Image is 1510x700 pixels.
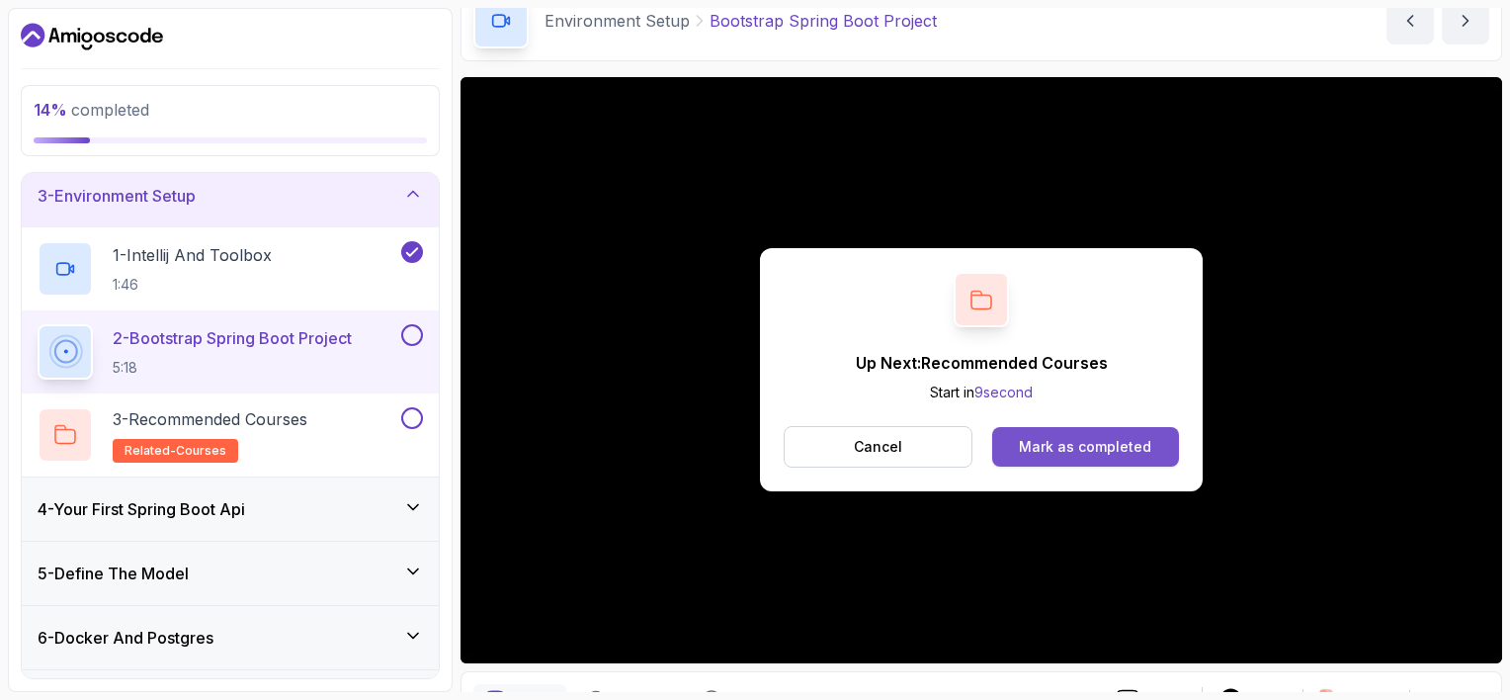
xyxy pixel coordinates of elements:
[545,9,690,33] p: Environment Setup
[22,606,439,669] button: 6-Docker And Postgres
[34,100,67,120] span: 14 %
[854,437,902,457] p: Cancel
[1019,437,1151,457] div: Mark as completed
[125,443,226,459] span: related-courses
[38,407,423,463] button: 3-Recommended Coursesrelated-courses
[113,275,272,295] p: 1:46
[113,358,352,378] p: 5:18
[113,326,352,350] p: 2 - Bootstrap Spring Boot Project
[21,21,163,52] a: Dashboard
[974,384,1033,400] span: 9 second
[22,164,439,227] button: 3-Environment Setup
[856,383,1108,402] p: Start in
[22,478,439,541] button: 4-Your First Spring Boot Api
[38,626,213,650] h3: 6 - Docker And Postgres
[461,77,1502,663] iframe: 2 - Bootstrap Spring Boot Project
[22,542,439,605] button: 5-Define The Model
[113,243,272,267] p: 1 - Intellij And Toolbox
[38,324,423,380] button: 2-Bootstrap Spring Boot Project5:18
[34,100,149,120] span: completed
[784,426,972,468] button: Cancel
[992,427,1179,467] button: Mark as completed
[38,562,189,585] h3: 5 - Define The Model
[113,407,307,431] p: 3 - Recommended Courses
[38,497,245,521] h3: 4 - Your First Spring Boot Api
[710,9,937,33] p: Bootstrap Spring Boot Project
[38,184,196,208] h3: 3 - Environment Setup
[38,241,423,297] button: 1-Intellij And Toolbox1:46
[856,351,1108,375] p: Up Next: Recommended Courses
